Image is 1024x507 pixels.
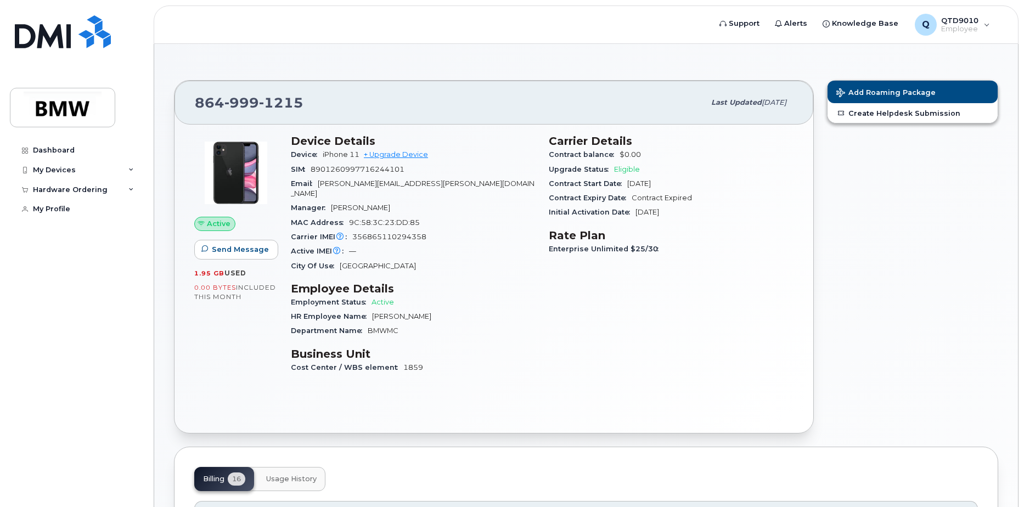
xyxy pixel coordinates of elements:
[291,326,368,335] span: Department Name
[259,94,303,111] span: 1215
[372,312,431,320] span: [PERSON_NAME]
[372,298,394,306] span: Active
[635,208,659,216] span: [DATE]
[323,150,359,159] span: iPhone 11
[828,81,998,103] button: Add Roaming Package
[352,233,426,241] span: 356865110294358
[627,179,651,188] span: [DATE]
[291,347,536,360] h3: Business Unit
[620,150,641,159] span: $0.00
[976,459,1016,499] iframe: Messenger Launcher
[549,165,614,173] span: Upgrade Status
[340,262,416,270] span: [GEOGRAPHIC_DATA]
[549,134,794,148] h3: Carrier Details
[224,269,246,277] span: used
[224,94,259,111] span: 999
[291,134,536,148] h3: Device Details
[291,282,536,295] h3: Employee Details
[194,240,278,260] button: Send Message
[291,204,331,212] span: Manager
[194,269,224,277] span: 1.95 GB
[549,194,632,202] span: Contract Expiry Date
[331,204,390,212] span: [PERSON_NAME]
[291,363,403,371] span: Cost Center / WBS element
[266,475,317,483] span: Usage History
[549,245,664,253] span: Enterprise Unlimited $25/30
[207,218,230,229] span: Active
[291,218,349,227] span: MAC Address
[291,150,323,159] span: Device
[203,140,269,206] img: iPhone_11.jpg
[311,165,404,173] span: 8901260997716244101
[291,179,318,188] span: Email
[403,363,423,371] span: 1859
[291,165,311,173] span: SIM
[291,298,372,306] span: Employment Status
[549,179,627,188] span: Contract Start Date
[632,194,692,202] span: Contract Expired
[195,94,303,111] span: 864
[549,208,635,216] span: Initial Activation Date
[349,218,420,227] span: 9C:58:3C:23:DD:85
[614,165,640,173] span: Eligible
[291,233,352,241] span: Carrier IMEI
[762,98,786,106] span: [DATE]
[828,103,998,123] a: Create Helpdesk Submission
[212,244,269,255] span: Send Message
[349,247,356,255] span: —
[291,262,340,270] span: City Of Use
[194,284,236,291] span: 0.00 Bytes
[836,88,936,99] span: Add Roaming Package
[549,150,620,159] span: Contract balance
[291,179,534,198] span: [PERSON_NAME][EMAIL_ADDRESS][PERSON_NAME][DOMAIN_NAME]
[711,98,762,106] span: Last updated
[368,326,398,335] span: BMWMC
[364,150,428,159] a: + Upgrade Device
[549,229,794,242] h3: Rate Plan
[291,312,372,320] span: HR Employee Name
[291,247,349,255] span: Active IMEI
